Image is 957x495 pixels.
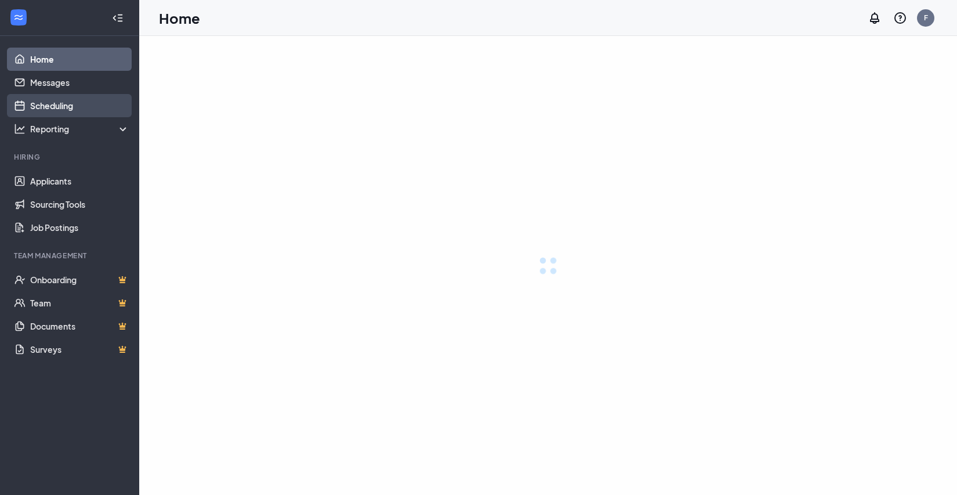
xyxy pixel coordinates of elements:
[14,123,26,135] svg: Analysis
[893,11,907,25] svg: QuestionInfo
[159,8,200,28] h1: Home
[30,338,129,361] a: SurveysCrown
[924,13,928,23] div: F
[30,71,129,94] a: Messages
[14,251,127,261] div: Team Management
[30,216,129,239] a: Job Postings
[868,11,882,25] svg: Notifications
[30,315,129,338] a: DocumentsCrown
[14,152,127,162] div: Hiring
[30,268,129,291] a: OnboardingCrown
[30,123,130,135] div: Reporting
[30,94,129,117] a: Scheduling
[30,48,129,71] a: Home
[30,169,129,193] a: Applicants
[30,193,129,216] a: Sourcing Tools
[112,12,124,24] svg: Collapse
[13,12,24,23] svg: WorkstreamLogo
[30,291,129,315] a: TeamCrown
